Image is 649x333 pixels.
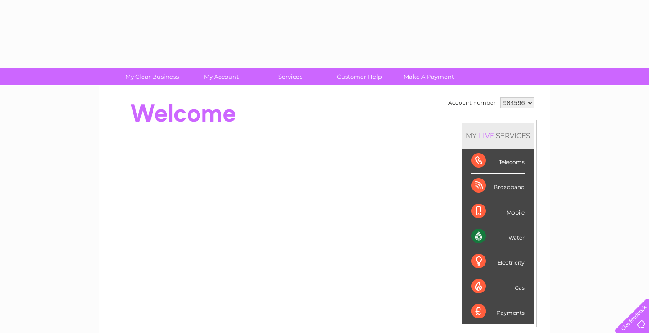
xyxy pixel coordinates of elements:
div: Water [471,224,525,249]
a: Customer Help [322,68,397,85]
div: Gas [471,274,525,299]
a: Make A Payment [391,68,466,85]
a: My Clear Business [114,68,189,85]
div: Payments [471,299,525,324]
div: LIVE [477,131,496,140]
div: Telecoms [471,149,525,174]
a: My Account [184,68,259,85]
div: Electricity [471,249,525,274]
td: Account number [446,95,498,111]
div: Mobile [471,199,525,224]
div: MY SERVICES [462,123,534,149]
a: Services [253,68,328,85]
div: Broadband [471,174,525,199]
